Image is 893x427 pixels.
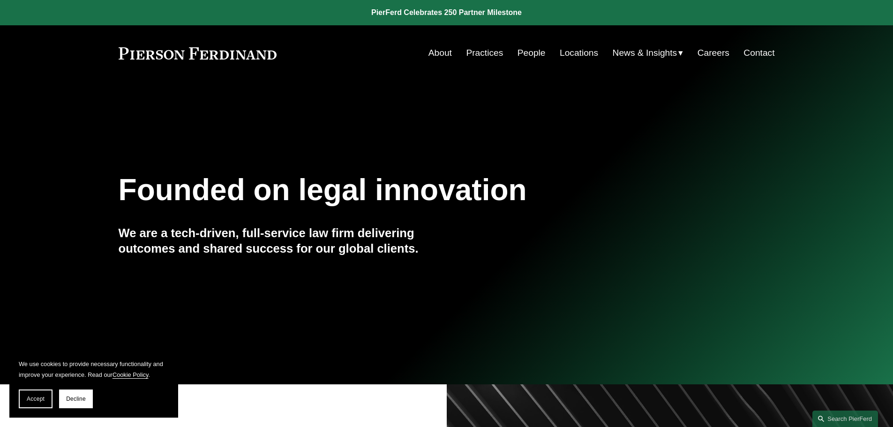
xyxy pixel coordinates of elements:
[113,371,149,378] a: Cookie Policy
[59,390,93,408] button: Decline
[466,44,503,62] a: Practices
[66,396,86,402] span: Decline
[9,349,178,418] section: Cookie banner
[698,44,729,62] a: Careers
[19,359,169,380] p: We use cookies to provide necessary functionality and improve your experience. Read our .
[518,44,546,62] a: People
[119,225,447,256] h4: We are a tech-driven, full-service law firm delivering outcomes and shared success for our global...
[812,411,878,427] a: Search this site
[428,44,452,62] a: About
[27,396,45,402] span: Accept
[560,44,598,62] a: Locations
[119,173,666,207] h1: Founded on legal innovation
[743,44,774,62] a: Contact
[19,390,53,408] button: Accept
[613,44,683,62] a: folder dropdown
[613,45,677,61] span: News & Insights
